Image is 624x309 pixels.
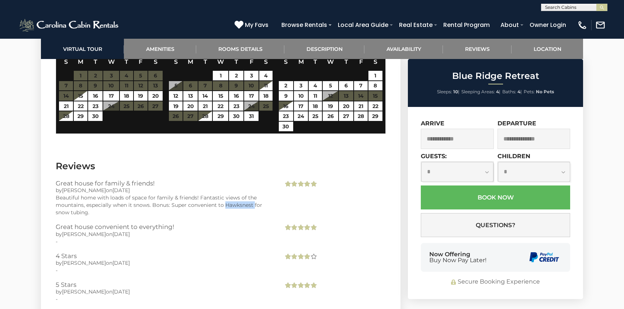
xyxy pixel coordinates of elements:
a: 3 [244,71,259,80]
span: [PERSON_NAME] [62,288,106,295]
button: Book Now [421,185,570,209]
a: 19 [323,101,338,111]
a: 22 [213,101,228,111]
a: 2 [279,81,293,91]
a: 19 [134,91,148,101]
span: Pets: [524,89,535,94]
button: Questions? [421,213,570,237]
li: | [502,87,522,97]
div: Secure Booking Experience [421,278,570,286]
span: Friday [250,58,253,65]
a: 14 [198,91,212,101]
span: Saturday [264,58,268,65]
li: | [461,87,500,97]
div: - [56,295,272,303]
a: Description [284,39,364,59]
span: [DATE] [112,288,130,295]
span: Sunday [64,58,68,65]
a: 20 [148,91,163,101]
a: 17 [103,91,119,101]
span: Wednesday [217,58,224,65]
a: 30 [88,111,103,121]
span: Sleeping Areas: [461,89,495,94]
span: Thursday [344,58,348,65]
a: 23 [229,101,243,111]
a: 1 [213,71,228,80]
a: 30 [229,111,243,121]
a: 18 [259,91,273,101]
img: White-1-2.png [18,18,121,32]
a: Local Area Guide [334,18,392,31]
a: Reviews [443,39,512,59]
span: Wednesday [108,58,115,65]
span: [DATE] [112,231,130,237]
span: Tuesday [313,58,317,65]
a: 12 [169,91,183,101]
a: 28 [354,111,368,121]
div: by on [56,187,272,194]
span: Baths: [502,89,516,94]
span: Monday [298,58,304,65]
a: 23 [88,101,103,111]
a: 10 [294,91,308,101]
a: 2 [229,71,243,80]
a: 30 [279,122,293,131]
span: Thursday [125,58,128,65]
span: Monday [78,58,83,65]
h3: Great house for family & friends! [56,180,272,187]
label: Departure [498,120,536,127]
img: mail-regular-white.png [595,20,606,30]
div: Beautiful home with loads of space for family & friends! Fantastic views of the mountains, especi... [56,194,272,216]
a: 21 [59,101,73,111]
span: Monday [188,58,193,65]
a: 15 [74,91,87,101]
span: [PERSON_NAME] [62,260,106,266]
span: Sunday [284,58,288,65]
a: 29 [74,111,87,121]
a: My Favs [235,20,270,30]
a: 11 [259,81,273,91]
div: by on [56,259,272,267]
a: 29 [368,111,382,121]
a: 17 [294,101,308,111]
a: 9 [279,91,293,101]
a: 20 [183,101,198,111]
div: Now Offering [429,251,486,263]
h3: Reviews [56,160,386,173]
a: 31 [244,111,259,121]
a: 29 [213,111,228,121]
strong: 10 [453,89,458,94]
span: Saturday [154,58,157,65]
a: 4 [259,71,273,80]
a: 11 [309,91,322,101]
a: 17 [244,91,259,101]
a: 28 [198,111,212,121]
a: 27 [339,111,353,121]
a: Owner Login [526,18,570,31]
a: 4 [309,81,322,91]
label: Arrive [421,120,444,127]
span: Buy Now Pay Later! [429,257,486,263]
span: Tuesday [204,58,207,65]
div: by on [56,230,272,238]
span: [DATE] [112,187,130,194]
a: 26 [323,111,338,121]
span: Tuesday [94,58,97,65]
span: Wednesday [327,58,334,65]
a: 24 [294,111,308,121]
a: Real Estate [395,18,436,31]
div: - [56,267,272,274]
h2: Blue Ridge Retreat [410,71,581,81]
a: 18 [120,91,133,101]
div: by on [56,288,272,295]
li: | [437,87,460,97]
img: phone-regular-white.png [577,20,587,30]
h3: 4 Stars [56,253,272,259]
a: 22 [74,101,87,111]
a: 16 [229,91,243,101]
span: [PERSON_NAME] [62,187,106,194]
a: 1 [368,71,382,80]
strong: No Pets [536,89,554,94]
a: 5 [323,81,338,91]
a: 13 [183,91,198,101]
